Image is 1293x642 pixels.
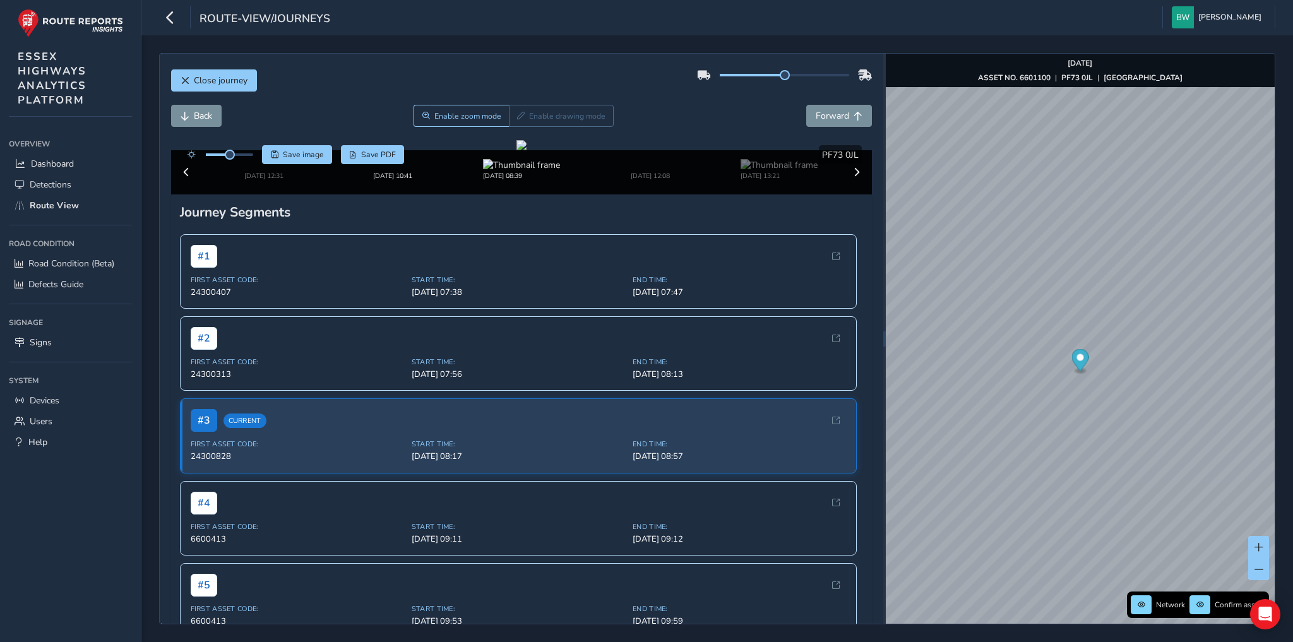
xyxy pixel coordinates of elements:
[191,574,217,597] span: # 5
[633,604,846,614] span: End Time:
[633,275,846,285] span: End Time:
[9,174,132,195] a: Detections
[9,390,132,411] a: Devices
[9,432,132,453] a: Help
[244,171,283,181] div: [DATE] 12:31
[741,159,818,171] img: Thumbnail frame
[412,533,625,545] span: [DATE] 09:11
[191,533,404,545] span: 6600413
[30,199,79,211] span: Route View
[412,451,625,462] span: [DATE] 08:17
[9,332,132,353] a: Signs
[30,395,59,407] span: Devices
[483,171,560,181] div: [DATE] 08:39
[191,357,404,367] span: First Asset Code:
[412,522,625,532] span: Start Time:
[9,234,132,253] div: Road Condition
[223,413,266,428] span: Current
[978,73,1183,83] div: | |
[18,9,123,37] img: rr logo
[633,287,846,298] span: [DATE] 07:47
[1104,73,1183,83] strong: [GEOGRAPHIC_DATA]
[483,159,560,171] img: Thumbnail frame
[9,274,132,295] a: Defects Guide
[171,69,257,92] button: Close journey
[633,533,846,545] span: [DATE] 09:12
[9,153,132,174] a: Dashboard
[191,615,404,627] span: 6600413
[1068,58,1092,68] strong: [DATE]
[633,522,846,532] span: End Time:
[434,111,501,121] span: Enable zoom mode
[180,203,864,221] div: Journey Segments
[412,615,625,627] span: [DATE] 09:53
[194,74,247,86] span: Close journey
[30,415,52,427] span: Users
[191,439,404,449] span: First Asset Code:
[9,195,132,216] a: Route View
[200,11,330,28] span: route-view/journeys
[28,436,47,448] span: Help
[9,411,132,432] a: Users
[373,171,412,181] div: [DATE] 10:41
[191,245,217,268] span: # 1
[412,439,625,449] span: Start Time:
[1250,599,1280,629] div: Open Intercom Messenger
[283,150,324,160] span: Save image
[816,110,849,122] span: Forward
[1061,73,1093,83] strong: PF73 0JL
[9,313,132,332] div: Signage
[30,336,52,348] span: Signs
[822,149,859,161] span: PF73 0JL
[28,278,83,290] span: Defects Guide
[1071,349,1088,375] div: Map marker
[191,492,217,514] span: # 4
[741,171,818,181] div: [DATE] 13:21
[191,409,217,432] span: # 3
[9,253,132,274] a: Road Condition (Beta)
[191,604,404,614] span: First Asset Code:
[194,110,212,122] span: Back
[191,369,404,380] span: 24300313
[191,287,404,298] span: 24300407
[633,439,846,449] span: End Time:
[1215,600,1265,610] span: Confirm assets
[1172,6,1194,28] img: diamond-layout
[1156,600,1185,610] span: Network
[341,145,405,164] button: PDF
[191,451,404,462] span: 24300828
[633,451,846,462] span: [DATE] 08:57
[31,158,74,170] span: Dashboard
[28,258,114,270] span: Road Condition (Beta)
[30,179,71,191] span: Detections
[631,171,670,181] div: [DATE] 12:08
[633,615,846,627] span: [DATE] 09:59
[9,371,132,390] div: System
[171,105,222,127] button: Back
[412,604,625,614] span: Start Time:
[1198,6,1261,28] span: [PERSON_NAME]
[191,522,404,532] span: First Asset Code:
[412,275,625,285] span: Start Time:
[412,287,625,298] span: [DATE] 07:38
[806,105,872,127] button: Forward
[1172,6,1266,28] button: [PERSON_NAME]
[361,150,396,160] span: Save PDF
[978,73,1051,83] strong: ASSET NO. 6601100
[18,49,86,107] span: ESSEX HIGHWAYS ANALYTICS PLATFORM
[191,327,217,350] span: # 2
[412,369,625,380] span: [DATE] 07:56
[9,134,132,153] div: Overview
[633,369,846,380] span: [DATE] 08:13
[414,105,509,127] button: Zoom
[262,145,332,164] button: Save
[633,357,846,367] span: End Time:
[191,275,404,285] span: First Asset Code:
[412,357,625,367] span: Start Time:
